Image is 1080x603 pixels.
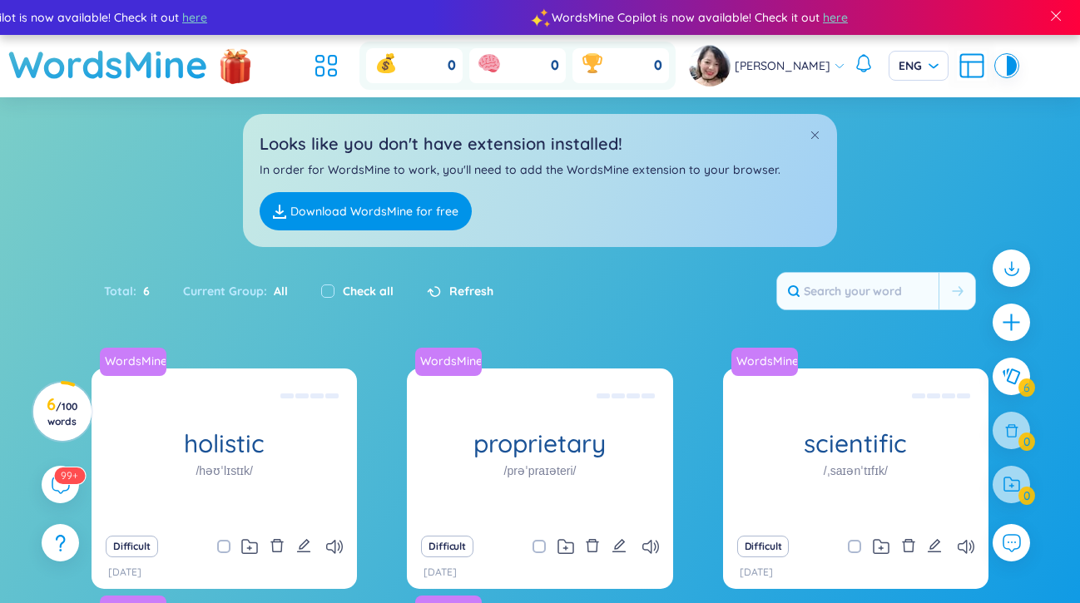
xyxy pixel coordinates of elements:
span: All [267,284,288,299]
span: here [823,8,848,27]
a: WordsMine [414,353,483,369]
h1: holistic [92,429,357,458]
button: Difficult [106,536,158,557]
input: Search your word [777,273,939,309]
span: delete [585,538,600,553]
button: delete [270,535,285,558]
h1: /ˌsaɪənˈtɪfɪk/ [824,462,888,480]
a: WordsMine [8,35,208,94]
h1: /prəˈpraɪəteri/ [504,462,577,480]
span: ENG [899,57,939,74]
a: avatar [689,45,735,86]
button: edit [612,535,627,558]
span: edit [612,538,627,553]
span: edit [927,538,942,553]
button: delete [901,535,916,558]
p: In order for WordsMine to work, you'll need to add the WordsMine extension to your browser. [260,161,820,179]
button: edit [296,535,311,558]
p: [DATE] [424,565,457,581]
p: [DATE] [740,565,773,581]
img: avatar [689,45,731,86]
a: Download WordsMine for free [260,192,472,230]
div: Current Group : [166,274,305,309]
span: delete [270,538,285,553]
button: Difficult [737,536,790,557]
h3: 6 [43,398,81,428]
a: WordsMine [98,353,168,369]
div: Total : [104,274,166,309]
img: flashSalesIcon.a7f4f837.png [219,40,252,90]
button: Difficult [421,536,473,557]
span: here [182,8,207,27]
a: WordsMine [415,348,488,376]
a: WordsMine [730,353,800,369]
span: delete [901,538,916,553]
span: 0 [448,57,456,75]
a: WordsMine [731,348,805,376]
span: [PERSON_NAME] [735,57,830,75]
span: / 100 words [47,400,77,428]
button: edit [927,535,942,558]
h1: proprietary [407,429,672,458]
a: WordsMine [100,348,173,376]
h2: Looks like you don't have extension installed! [260,131,820,156]
button: delete [585,535,600,558]
span: 0 [654,57,662,75]
h1: /həʊˈlɪstɪk/ [196,462,253,480]
span: edit [296,538,311,553]
p: [DATE] [108,565,141,581]
label: Check all [343,282,394,300]
span: 6 [136,282,150,300]
span: plus [1001,312,1022,333]
h1: scientific [723,429,988,458]
span: 0 [551,57,559,75]
sup: 591 [54,467,85,484]
span: Refresh [449,282,493,300]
